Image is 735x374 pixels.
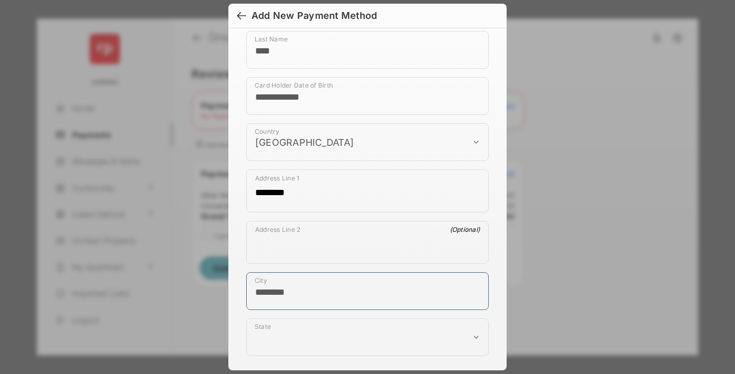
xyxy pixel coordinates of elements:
div: Add New Payment Method [251,10,377,22]
div: payment_method_screening[postal_addresses][locality] [246,272,489,310]
div: payment_method_screening[postal_addresses][administrativeArea] [246,318,489,356]
div: payment_method_screening[postal_addresses][addressLine1] [246,169,489,212]
div: payment_method_screening[postal_addresses][addressLine2] [246,221,489,264]
div: payment_method_screening[postal_addresses][country] [246,123,489,161]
